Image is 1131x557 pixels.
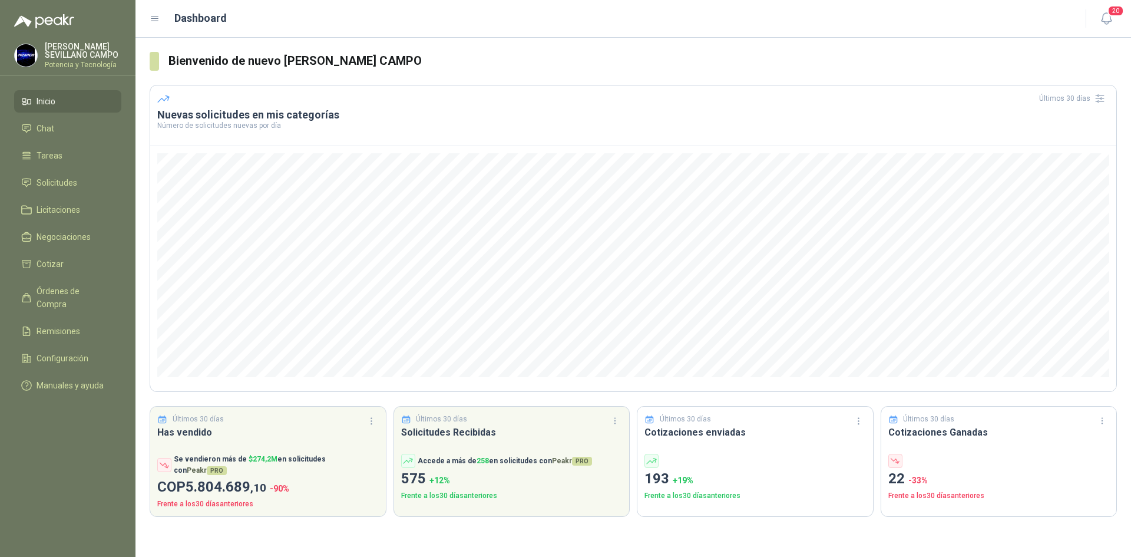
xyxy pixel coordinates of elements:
[37,176,77,189] span: Solicitudes
[157,476,379,499] p: COP
[644,490,866,502] p: Frente a los 30 días anteriores
[14,90,121,113] a: Inicio
[903,414,954,425] p: Últimos 30 días
[416,414,467,425] p: Últimos 30 días
[37,352,88,365] span: Configuración
[888,490,1110,502] p: Frente a los 30 días anteriores
[37,149,62,162] span: Tareas
[401,490,623,502] p: Frente a los 30 días anteriores
[37,258,64,271] span: Cotizar
[477,457,489,465] span: 258
[14,374,121,397] a: Manuales y ayuda
[1096,8,1117,29] button: 20
[186,479,266,495] span: 5.804.689
[14,320,121,342] a: Remisiones
[45,61,121,68] p: Potencia y Tecnología
[207,466,227,475] span: PRO
[14,347,121,370] a: Configuración
[157,425,379,440] h3: Has vendido
[37,325,80,338] span: Remisiones
[37,122,54,135] span: Chat
[174,10,227,27] h1: Dashboard
[14,117,121,140] a: Chat
[401,425,623,440] h3: Solicitudes Recibidas
[888,468,1110,490] p: 22
[14,199,121,221] a: Licitaciones
[552,457,592,465] span: Peakr
[14,253,121,275] a: Cotizar
[270,484,289,493] span: -90 %
[401,468,623,490] p: 575
[45,42,121,59] p: [PERSON_NAME] SEVILLANO CAMPO
[660,414,711,425] p: Últimos 30 días
[174,454,379,476] p: Se vendieron más de en solicitudes con
[673,476,693,485] span: + 19 %
[14,280,121,315] a: Órdenes de Compra
[37,95,55,108] span: Inicio
[644,468,866,490] p: 193
[37,285,110,311] span: Órdenes de Compra
[157,499,379,510] p: Frente a los 30 días anteriores
[14,14,74,28] img: Logo peakr
[644,425,866,440] h3: Cotizaciones enviadas
[14,144,121,167] a: Tareas
[157,108,1109,122] h3: Nuevas solicitudes en mis categorías
[168,52,1117,70] h3: Bienvenido de nuevo [PERSON_NAME] CAMPO
[888,425,1110,440] h3: Cotizaciones Ganadas
[418,456,592,467] p: Accede a más de en solicitudes con
[429,476,450,485] span: + 12 %
[908,476,928,485] span: -33 %
[1039,89,1109,108] div: Últimos 30 días
[572,457,592,466] span: PRO
[157,122,1109,129] p: Número de solicitudes nuevas por día
[173,414,224,425] p: Últimos 30 días
[249,455,277,463] span: $ 274,2M
[15,44,37,67] img: Company Logo
[250,481,266,495] span: ,10
[37,379,104,392] span: Manuales y ayuda
[37,230,91,243] span: Negociaciones
[14,226,121,248] a: Negociaciones
[37,203,80,216] span: Licitaciones
[14,172,121,194] a: Solicitudes
[1107,5,1124,17] span: 20
[187,466,227,474] span: Peakr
